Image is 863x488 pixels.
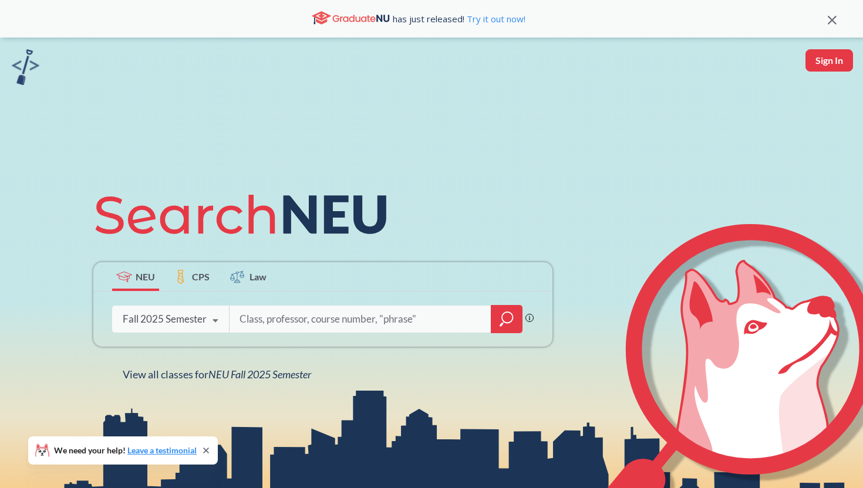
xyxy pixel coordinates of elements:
span: NEU Fall 2025 Semester [208,368,311,381]
button: Sign In [805,49,853,72]
span: Law [250,270,267,283]
span: We need your help! [54,446,197,455]
svg: magnifying glass [500,311,514,327]
input: Class, professor, course number, "phrase" [238,307,483,331]
span: NEU [136,270,155,283]
a: Try it out now! [464,13,525,25]
div: magnifying glass [491,305,522,333]
span: has just released! [393,12,525,25]
a: Leave a testimonial [127,445,197,455]
span: View all classes for [123,368,311,381]
span: CPS [192,270,210,283]
img: sandbox logo [12,49,39,85]
a: sandbox logo [12,49,39,89]
div: Fall 2025 Semester [123,313,207,326]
